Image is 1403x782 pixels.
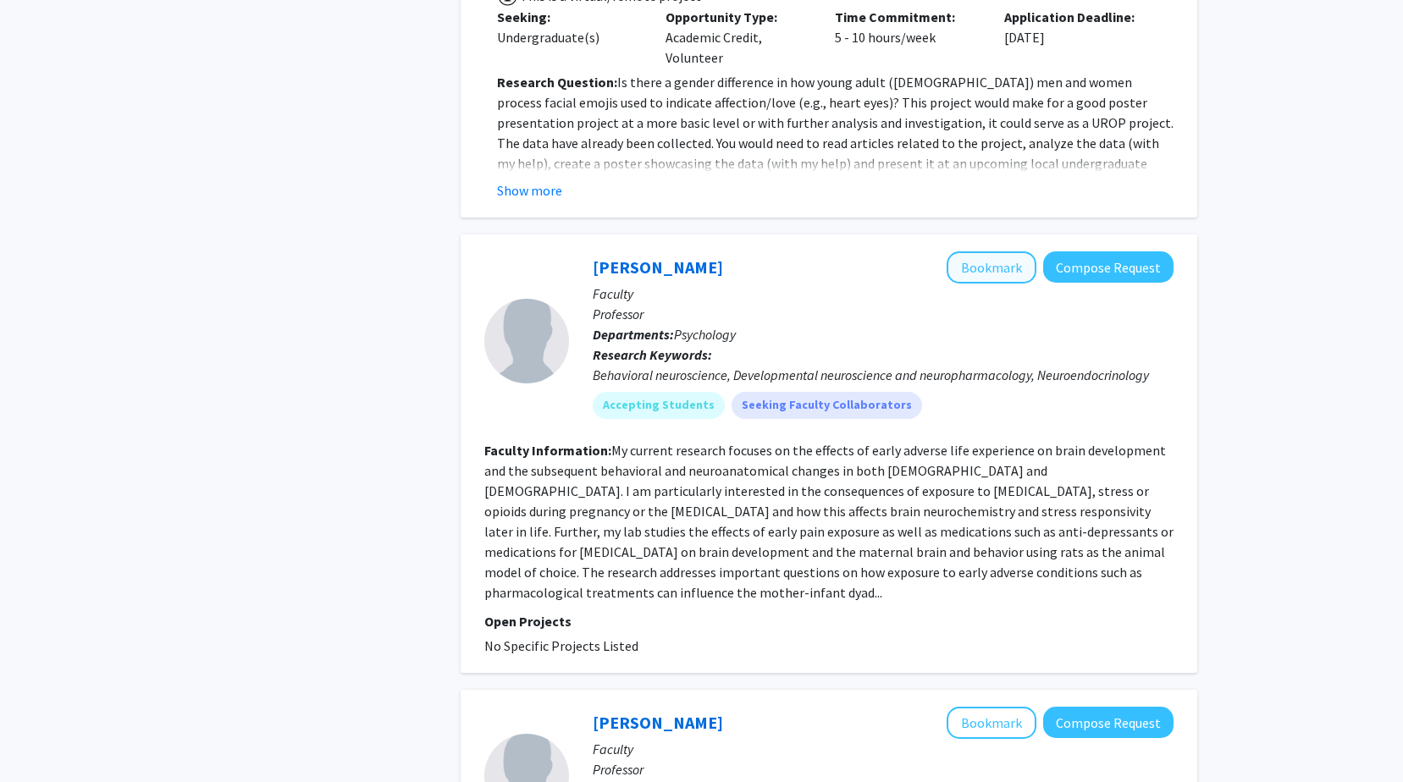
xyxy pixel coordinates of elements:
[1004,7,1148,27] p: Application Deadline:
[1043,251,1174,283] button: Compose Request to Susanne Brummelte
[593,304,1174,324] p: Professor
[593,739,1174,759] p: Faculty
[593,392,725,419] mat-chip: Accepting Students
[991,7,1161,68] div: [DATE]
[674,326,736,343] span: Psychology
[666,7,809,27] p: Opportunity Type:
[822,7,991,68] div: 5 - 10 hours/week
[497,72,1174,194] p: Is there a gender difference in how young adult ([DEMOGRAPHIC_DATA]) men and women process facial...
[497,74,617,91] strong: Research Question:
[593,346,712,363] b: Research Keywords:
[593,712,723,733] a: [PERSON_NAME]
[484,611,1174,631] p: Open Projects
[593,365,1174,385] div: Behavioral neuroscience, Developmental neuroscience and neuropharmacology, Neuroendocrinology
[484,637,638,654] span: No Specific Projects Listed
[484,442,611,459] b: Faculty Information:
[653,7,822,68] div: Academic Credit, Volunteer
[947,707,1036,739] button: Add Cort Rudolph to Bookmarks
[497,7,641,27] p: Seeking:
[593,256,723,278] a: [PERSON_NAME]
[835,7,979,27] p: Time Commitment:
[593,326,674,343] b: Departments:
[593,759,1174,779] p: Professor
[593,284,1174,304] p: Faculty
[13,706,72,769] iframe: Chat
[947,251,1036,284] button: Add Susanne Brummelte to Bookmarks
[484,442,1174,601] fg-read-more: My current research focuses on the effects of early adverse life experience on brain development ...
[732,392,922,419] mat-chip: Seeking Faculty Collaborators
[497,180,562,201] button: Show more
[1043,707,1174,738] button: Compose Request to Cort Rudolph
[497,27,641,47] div: Undergraduate(s)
